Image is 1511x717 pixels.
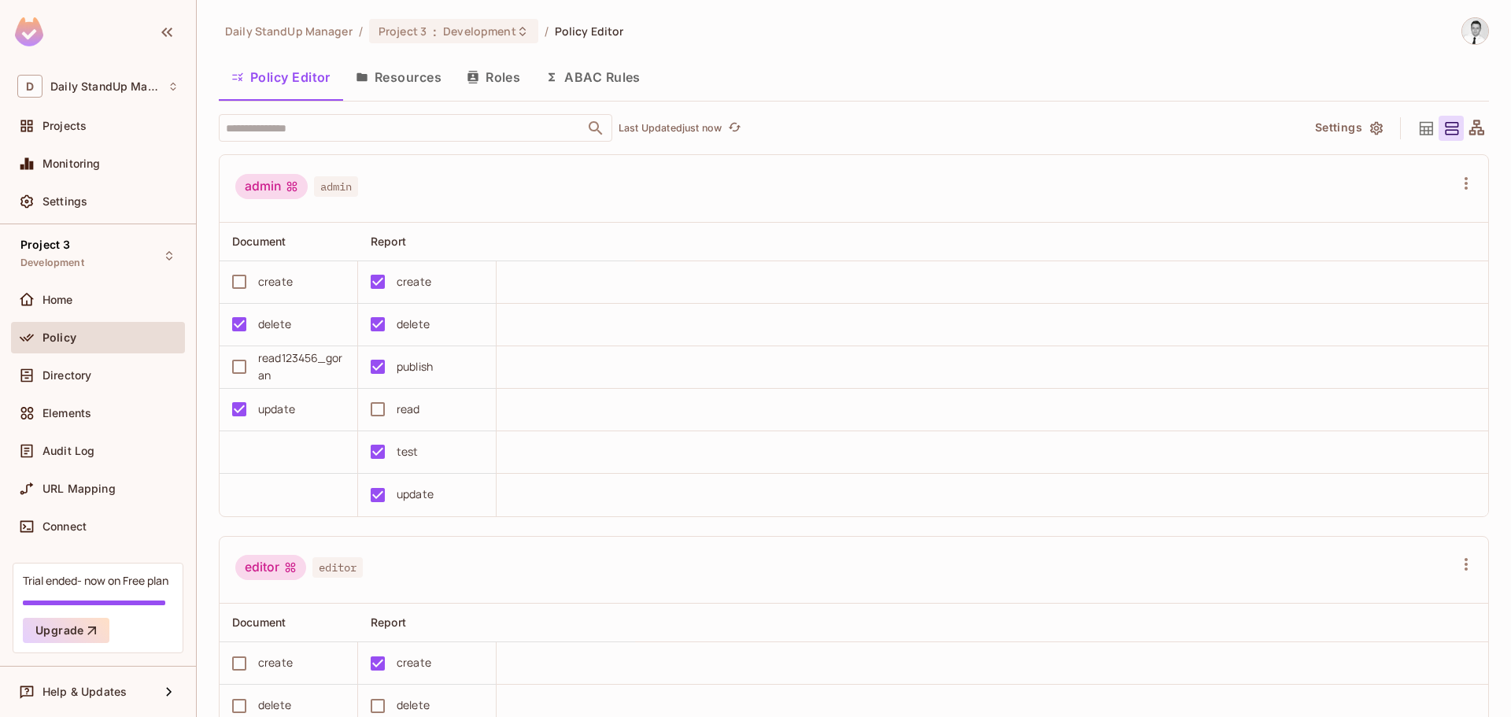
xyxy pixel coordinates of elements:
button: Policy Editor [219,57,343,97]
div: create [397,273,431,290]
div: Trial ended- now on Free plan [23,573,168,588]
div: update [397,486,434,503]
span: Click to refresh data [722,119,744,138]
span: Policy Editor [555,24,624,39]
span: Project 3 [20,238,70,251]
span: Document [232,235,286,248]
div: create [258,654,293,671]
span: D [17,75,42,98]
button: Open [585,117,607,139]
span: Workspace: Daily StandUp Manager [50,80,160,93]
span: the active workspace [225,24,353,39]
div: create [397,654,431,671]
div: read [397,401,420,418]
span: : [432,25,438,38]
button: refresh [725,119,744,138]
span: URL Mapping [42,482,116,495]
span: Directory [42,369,91,382]
span: Development [443,24,515,39]
button: Upgrade [23,618,109,643]
span: Help & Updates [42,686,127,698]
span: Elements [42,407,91,419]
span: Monitoring [42,157,101,170]
li: / [359,24,363,39]
div: read123456_goran [258,349,345,384]
span: Settings [42,195,87,208]
div: delete [397,697,430,714]
span: admin [314,176,358,197]
span: Document [232,615,286,629]
div: delete [258,316,291,333]
button: ABAC Rules [533,57,653,97]
button: Roles [454,57,533,97]
span: editor [312,557,363,578]
span: Home [42,294,73,306]
span: Report [371,615,406,629]
span: Project 3 [379,24,427,39]
div: update [258,401,295,418]
span: Audit Log [42,445,94,457]
div: admin [235,174,308,199]
span: refresh [728,120,741,136]
span: Policy [42,331,76,344]
div: test [397,443,419,460]
span: Development [20,257,84,269]
div: delete [397,316,430,333]
span: Connect [42,520,87,533]
span: Projects [42,120,87,132]
li: / [545,24,549,39]
img: SReyMgAAAABJRU5ErkJggg== [15,17,43,46]
div: delete [258,697,291,714]
p: Last Updated just now [619,122,722,135]
div: editor [235,555,306,580]
div: publish [397,358,433,375]
div: create [258,273,293,290]
button: Resources [343,57,454,97]
img: Goran Jovanovic [1462,18,1488,44]
span: Report [371,235,406,248]
button: Settings [1309,116,1387,141]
